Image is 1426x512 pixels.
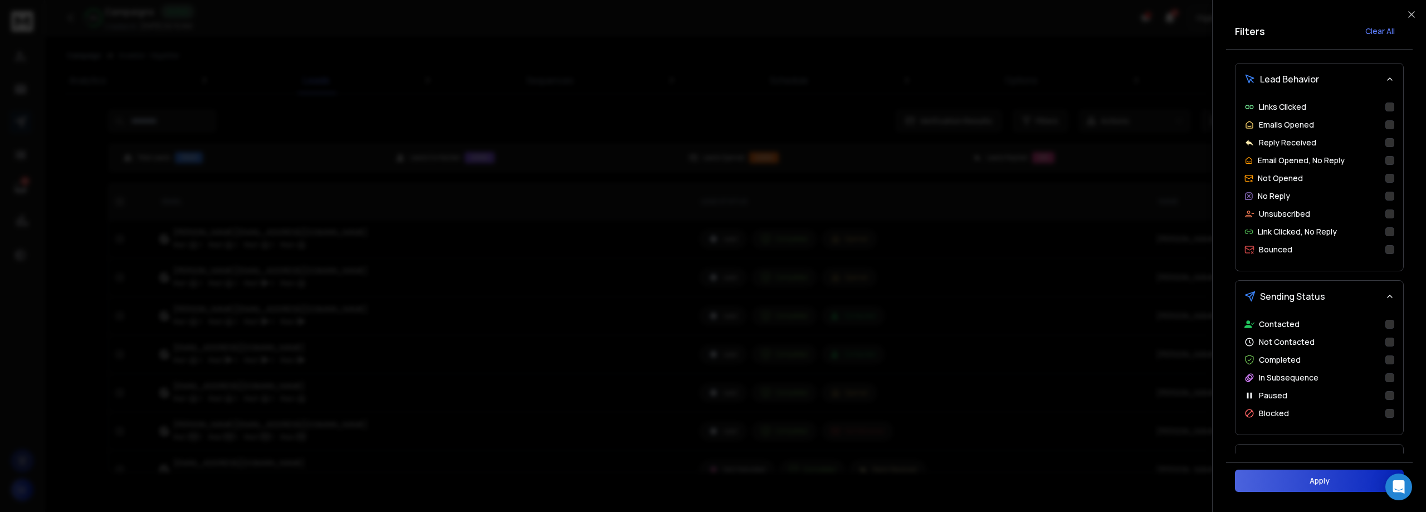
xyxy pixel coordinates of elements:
[1258,191,1290,202] p: No Reply
[1356,20,1404,42] button: Clear All
[1259,244,1292,255] p: Bounced
[1258,173,1303,184] p: Not Opened
[1260,290,1325,303] span: Sending Status
[1259,390,1287,401] p: Paused
[1259,408,1289,419] p: Blocked
[1235,470,1404,492] button: Apply
[1385,474,1412,500] div: Open Intercom Messenger
[1259,319,1300,330] p: Contacted
[1259,354,1301,365] p: Completed
[1260,72,1319,86] span: Lead Behavior
[1258,226,1337,237] p: Link Clicked, No Reply
[1259,337,1315,348] p: Not Contacted
[1259,208,1310,220] p: Unsubscribed
[1235,95,1403,271] div: Lead Behavior
[1259,101,1306,113] p: Links Clicked
[1235,445,1403,476] button: Email Provider
[1235,312,1403,435] div: Sending Status
[1259,137,1316,148] p: Reply Received
[1259,372,1318,383] p: In Subsequence
[1258,155,1345,166] p: Email Opened, No Reply
[1235,281,1403,312] button: Sending Status
[1259,119,1314,130] p: Emails Opened
[1235,23,1265,39] h2: Filters
[1235,64,1403,95] button: Lead Behavior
